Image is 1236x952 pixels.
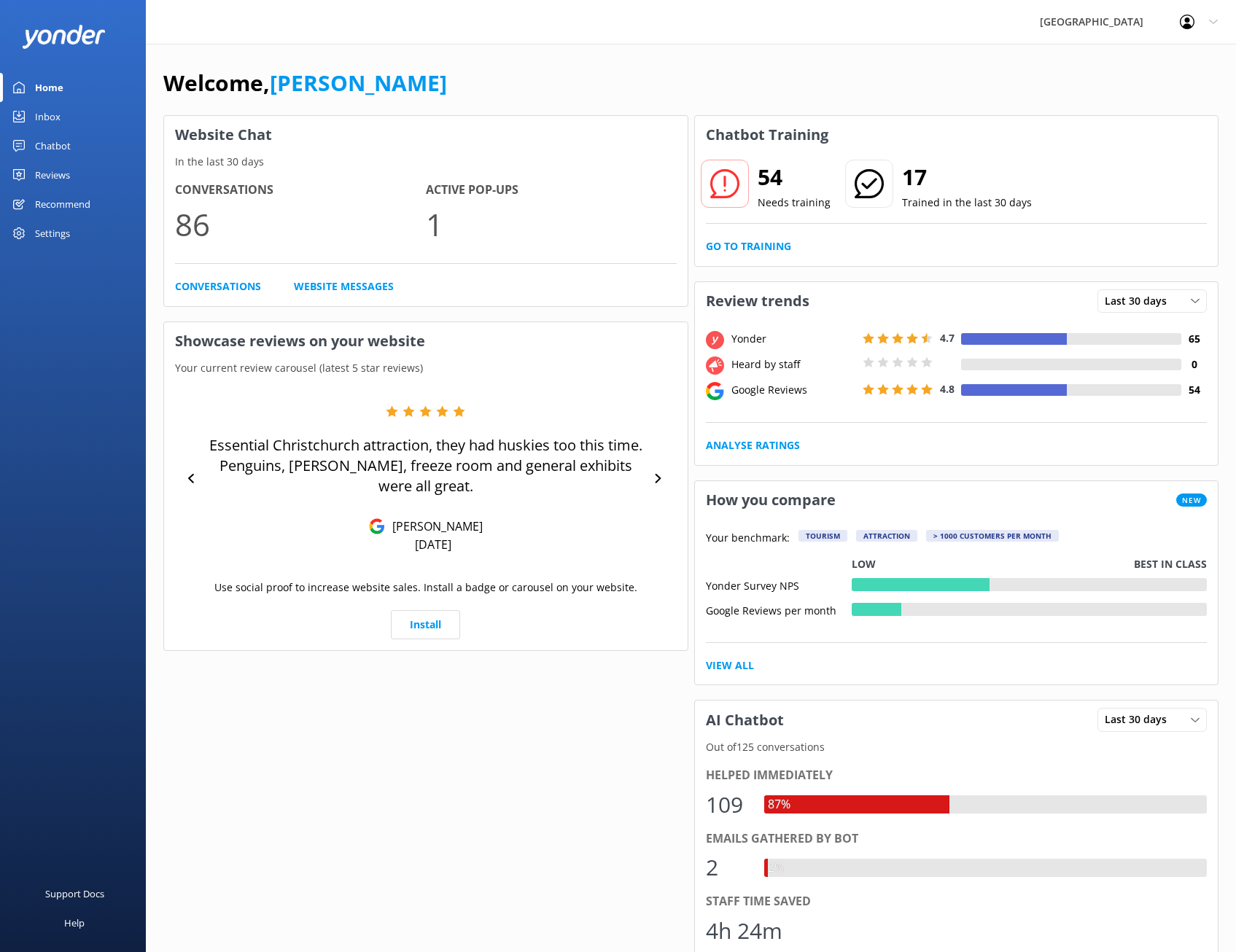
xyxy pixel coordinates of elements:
p: Essential Christchurch attraction, they had huskies too this time. Penguins, [PERSON_NAME], freez... [204,435,648,496]
span: Last 30 days [1105,711,1175,727]
div: Reviews [35,160,70,190]
a: Install [391,610,460,639]
div: > 1000 customers per month [926,530,1059,542]
h4: Conversations [175,181,426,200]
h3: AI Chatbot [695,701,795,739]
p: 1 [426,200,677,249]
p: Best in class [1134,556,1207,572]
a: Analyse Ratings [706,437,800,453]
div: 109 [706,787,750,822]
p: In the last 30 days [164,154,688,170]
h1: Welcome, [163,66,447,101]
p: Trained in the last 30 days [902,195,1032,211]
div: 87% [764,795,794,814]
p: Your current review carousel (latest 5 star reviews) [164,360,688,376]
div: Yonder Survey NPS [706,578,852,591]
a: View All [706,658,754,674]
span: New [1176,493,1207,507]
span: Last 30 days [1105,293,1175,309]
h4: 0 [1181,356,1207,372]
div: Inbox [35,102,61,131]
div: 4h 24m [706,913,782,948]
div: Staff time saved [706,892,1208,911]
p: [DATE] [415,537,451,553]
p: Use social proof to increase website sales. Install a badge or carousel on your website. [214,580,637,596]
h4: 65 [1181,331,1207,347]
h4: Active Pop-ups [426,181,677,200]
div: Tourism [798,530,847,542]
a: [PERSON_NAME] [270,68,447,98]
div: Home [35,73,63,102]
h3: Showcase reviews on your website [164,322,688,360]
p: Out of 125 conversations [695,739,1218,755]
p: [PERSON_NAME] [385,518,483,534]
h3: Review trends [695,282,820,320]
h2: 17 [902,160,1032,195]
div: Google Reviews per month [706,603,852,616]
p: Low [852,556,876,572]
h3: Chatbot Training [695,116,839,154]
span: 4.8 [940,382,955,396]
a: Website Messages [294,278,394,294]
h4: 54 [1181,382,1207,398]
p: 86 [175,200,426,249]
div: Support Docs [45,879,104,908]
h3: How you compare [695,481,847,519]
div: 2 [706,850,750,885]
span: 4.7 [940,331,955,345]
div: Heard by staff [728,356,859,372]
div: Helped immediately [706,766,1208,785]
a: Conversations [175,278,261,294]
div: Yonder [728,331,859,347]
div: Emails gathered by bot [706,830,1208,848]
h2: 54 [758,160,831,195]
div: Chatbot [35,131,71,160]
p: Your benchmark: [706,530,790,547]
img: Google Reviews [369,518,385,534]
p: Needs training [758,195,831,211]
div: Attraction [856,530,917,542]
div: Help [64,908,85,937]
div: 2% [764,859,788,878]
a: Go to Training [706,238,791,254]
div: Recommend [35,190,90,219]
img: yonder-white-logo.png [22,25,106,49]
h3: Website Chat [164,116,688,154]
div: Google Reviews [728,382,859,398]
div: Settings [35,219,70,248]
